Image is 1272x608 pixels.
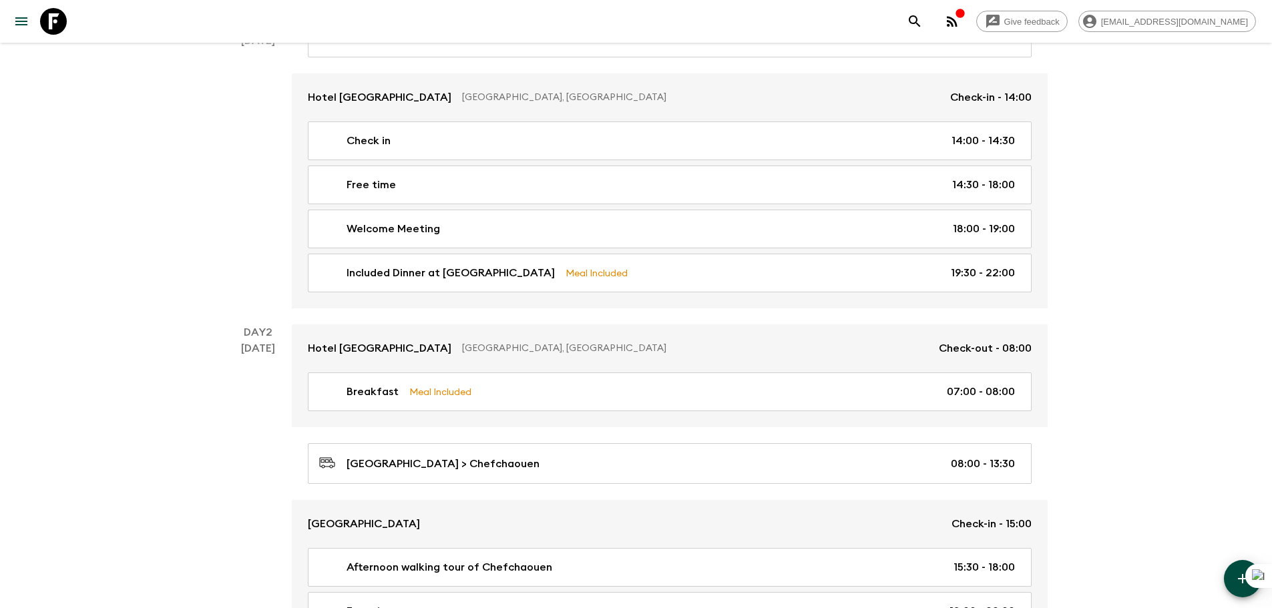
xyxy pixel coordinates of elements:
a: Give feedback [976,11,1068,32]
p: Meal Included [409,384,471,399]
a: Hotel [GEOGRAPHIC_DATA][GEOGRAPHIC_DATA], [GEOGRAPHIC_DATA]Check-in - 14:00 [292,73,1048,121]
button: menu [8,8,35,35]
p: Check-out - 08:00 [939,340,1032,356]
a: [GEOGRAPHIC_DATA] > Chefchaouen08:00 - 13:30 [308,443,1032,484]
span: Give feedback [997,17,1067,27]
a: Hotel [GEOGRAPHIC_DATA][GEOGRAPHIC_DATA], [GEOGRAPHIC_DATA]Check-out - 08:00 [292,324,1048,372]
p: 14:00 - 14:30 [951,133,1015,149]
p: 07:00 - 08:00 [947,384,1015,400]
p: 08:00 - 13:30 [951,456,1015,472]
p: [GEOGRAPHIC_DATA] [308,516,420,532]
a: Included Dinner at [GEOGRAPHIC_DATA]Meal Included19:30 - 22:00 [308,254,1032,292]
p: Afternoon walking tour of Chefchaouen [347,559,552,575]
p: [GEOGRAPHIC_DATA], [GEOGRAPHIC_DATA] [462,91,939,104]
p: Hotel [GEOGRAPHIC_DATA] [308,340,451,356]
button: search adventures [901,8,928,35]
p: Welcome Meeting [347,221,440,237]
a: BreakfastMeal Included07:00 - 08:00 [308,372,1032,411]
p: Meal Included [566,266,628,280]
p: 15:30 - 18:00 [953,559,1015,575]
p: Day 2 [225,324,292,340]
p: 19:30 - 22:00 [951,265,1015,281]
p: Included Dinner at [GEOGRAPHIC_DATA] [347,265,555,281]
p: Free time [347,177,396,193]
div: [EMAIL_ADDRESS][DOMAIN_NAME] [1078,11,1256,32]
p: [GEOGRAPHIC_DATA], [GEOGRAPHIC_DATA] [462,342,928,355]
p: 14:30 - 18:00 [952,177,1015,193]
a: [GEOGRAPHIC_DATA]Check-in - 15:00 [292,500,1048,548]
a: Free time14:30 - 18:00 [308,166,1032,204]
p: Check-in - 14:00 [950,89,1032,105]
a: Afternoon walking tour of Chefchaouen15:30 - 18:00 [308,548,1032,587]
p: Hotel [GEOGRAPHIC_DATA] [308,89,451,105]
p: Check in [347,133,391,149]
a: Welcome Meeting18:00 - 19:00 [308,210,1032,248]
span: [EMAIL_ADDRESS][DOMAIN_NAME] [1094,17,1255,27]
p: [GEOGRAPHIC_DATA] > Chefchaouen [347,456,540,472]
p: 18:00 - 19:00 [953,221,1015,237]
p: Check-in - 15:00 [951,516,1032,532]
a: Check in14:00 - 14:30 [308,121,1032,160]
div: [DATE] [241,33,275,308]
p: Breakfast [347,384,399,400]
